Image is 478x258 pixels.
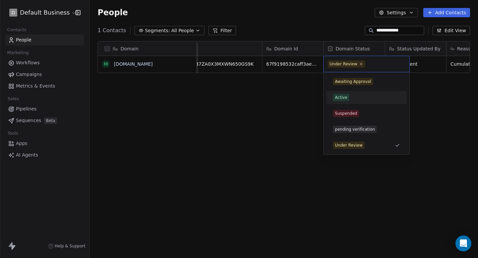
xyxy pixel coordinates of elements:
[330,61,357,67] div: Under Review
[335,79,371,85] div: Awaiting Approval
[335,142,362,148] div: Under Review
[326,75,407,152] div: Suggestions
[335,95,347,100] div: Active
[335,126,375,132] div: pending verification
[335,110,357,116] div: Suspended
